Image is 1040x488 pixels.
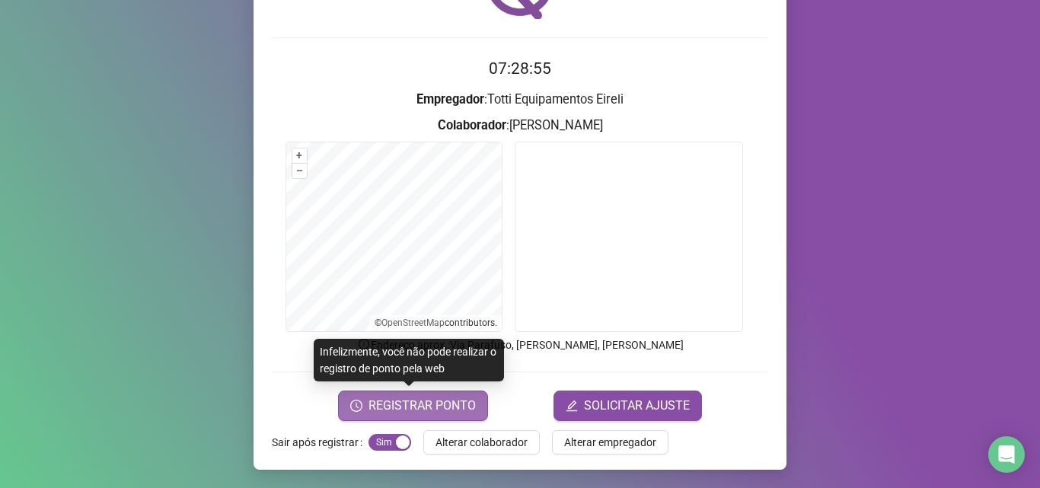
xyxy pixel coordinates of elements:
[423,430,540,455] button: Alterar colaborador
[564,434,656,451] span: Alterar empregador
[381,317,445,328] a: OpenStreetMap
[272,116,768,136] h3: : [PERSON_NAME]
[584,397,690,415] span: SOLICITAR AJUSTE
[416,92,484,107] strong: Empregador
[357,337,371,351] span: info-circle
[338,391,488,421] button: REGISTRAR PONTO
[350,400,362,412] span: clock-circle
[489,59,551,78] time: 07:28:55
[272,430,368,455] label: Sair após registrar
[553,391,702,421] button: editSOLICITAR AJUSTE
[566,400,578,412] span: edit
[292,164,307,178] button: –
[292,148,307,163] button: +
[314,339,504,381] div: Infelizmente, você não pode realizar o registro de ponto pela web
[988,436,1025,473] div: Open Intercom Messenger
[368,397,476,415] span: REGISTRAR PONTO
[272,90,768,110] h3: : Totti Equipamentos Eireli
[272,336,768,353] p: Endereço aprox. : Via Parafuso, [PERSON_NAME], [PERSON_NAME]
[435,434,528,451] span: Alterar colaborador
[438,118,506,132] strong: Colaborador
[375,317,497,328] li: © contributors.
[552,430,668,455] button: Alterar empregador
